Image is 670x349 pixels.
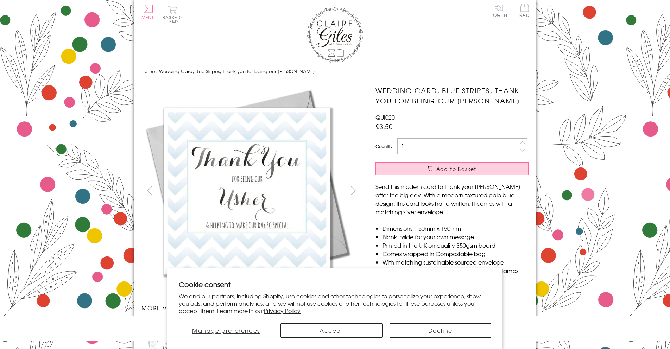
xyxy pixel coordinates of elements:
span: › [156,68,158,75]
h3: More views [141,304,361,312]
button: prev [141,183,157,198]
h1: Wedding Card, Blue Stripes, Thank you for being our [PERSON_NAME] [375,85,529,106]
span: Menu [141,14,155,20]
button: Accept [280,323,383,338]
label: Quantity [375,143,392,150]
img: Claire Giles Greetings Cards [307,7,363,63]
li: With matching sustainable sourced envelope [383,258,529,266]
li: Comes wrapped in Compostable bag [383,249,529,258]
nav: breadcrumbs [141,64,529,79]
button: Manage preferences [179,323,273,338]
button: Add to Basket [375,162,529,175]
li: Printed in the U.K on quality 350gsm board [383,241,529,249]
li: Dimensions: 150mm x 150mm [383,224,529,233]
p: Send this modern card to thank your [PERSON_NAME] after the big day. With a modern textured pale ... [375,182,529,216]
span: Wedding Card, Blue Stripes, Thank you for being our [PERSON_NAME] [159,68,315,75]
span: Manage preferences [192,326,260,335]
span: £3.50 [375,121,393,131]
button: Decline [390,323,492,338]
span: Add to Basket [436,165,476,172]
img: Wedding Card, Blue Stripes, Thank you for being our Usher [141,85,353,297]
button: Menu [141,5,155,19]
a: Home [141,68,155,75]
span: QUI020 [375,113,395,121]
a: Privacy Policy [264,306,301,315]
p: We and our partners, including Shopify, use cookies and other technologies to personalize your ex... [179,292,491,314]
a: Log In [491,4,507,17]
button: Basket0 items [163,6,182,24]
a: Trade [517,4,532,19]
h2: Cookie consent [179,279,491,289]
button: next [346,183,361,198]
span: 0 items [166,14,182,25]
li: Can be sent with Royal Mail standard letter stamps [383,266,529,275]
span: Trade [517,4,532,17]
li: Blank inside for your own message [383,233,529,241]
